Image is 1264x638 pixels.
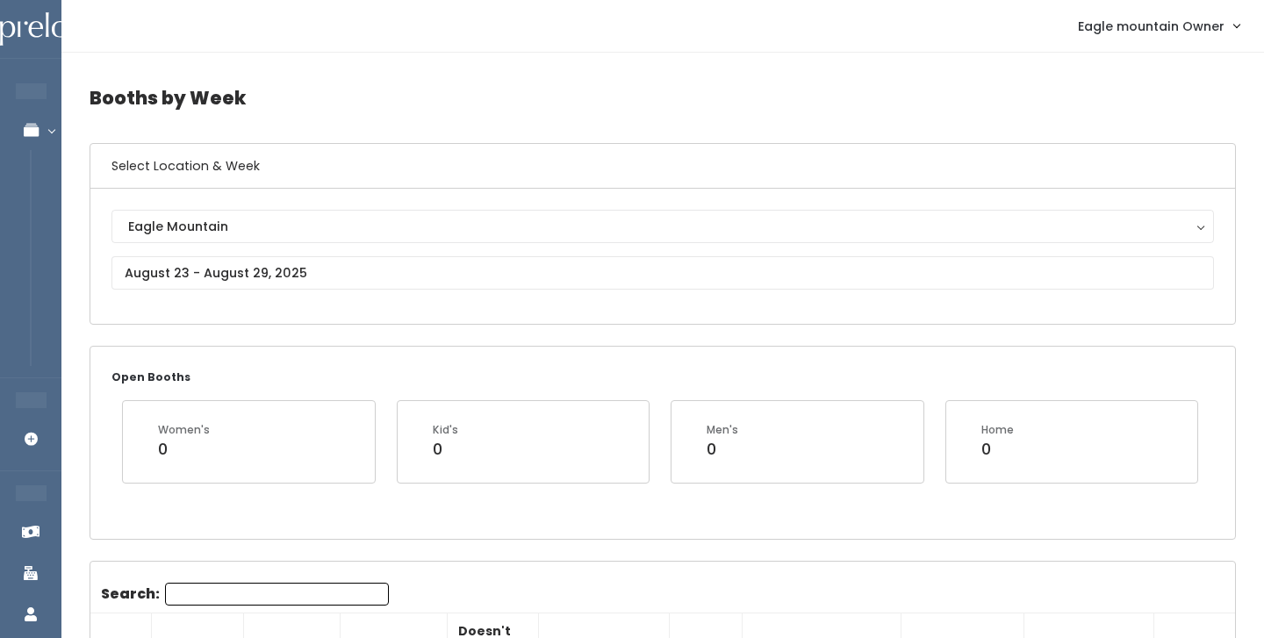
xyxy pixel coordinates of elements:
span: Eagle mountain Owner [1078,17,1224,36]
div: Women's [158,422,210,438]
div: 0 [433,438,458,461]
input: Search: [165,583,389,606]
h6: Select Location & Week [90,144,1235,189]
h4: Booths by Week [90,74,1236,122]
label: Search: [101,583,389,606]
div: Eagle Mountain [128,217,1197,236]
button: Eagle Mountain [111,210,1214,243]
input: August 23 - August 29, 2025 [111,256,1214,290]
div: 0 [707,438,738,461]
small: Open Booths [111,369,190,384]
div: Kid's [433,422,458,438]
div: 0 [158,438,210,461]
div: Men's [707,422,738,438]
div: 0 [981,438,1014,461]
a: Eagle mountain Owner [1060,7,1257,45]
div: Home [981,422,1014,438]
